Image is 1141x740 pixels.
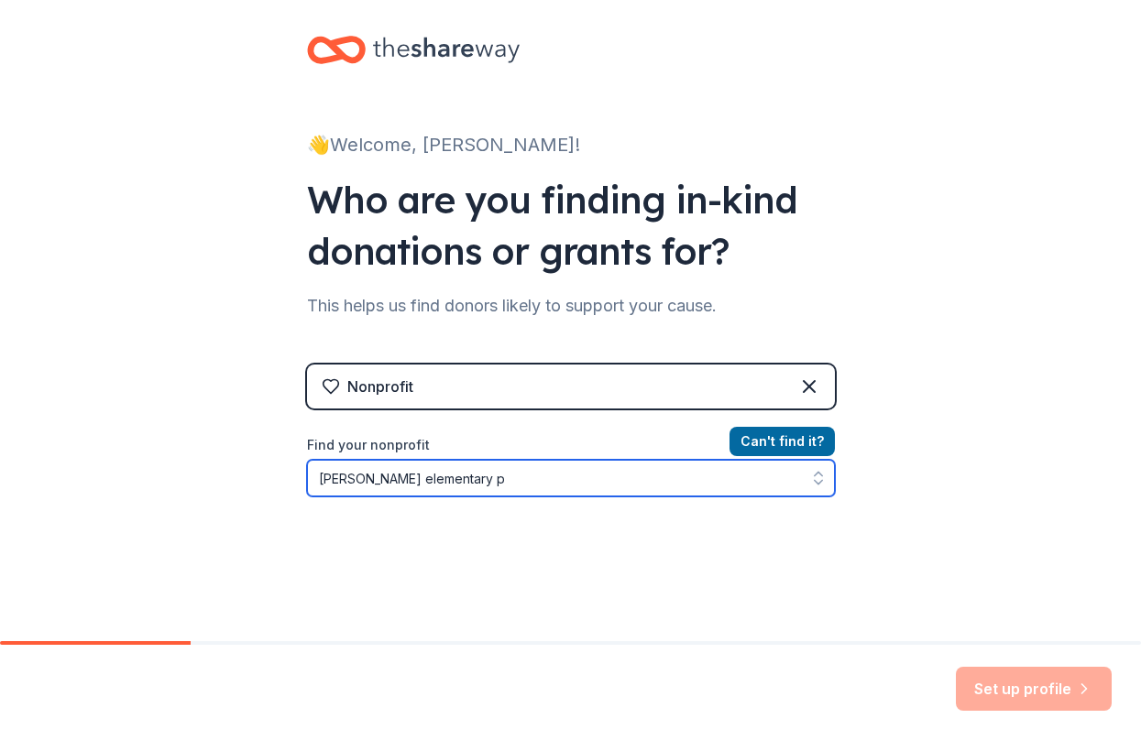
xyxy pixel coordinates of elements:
div: This helps us find donors likely to support your cause. [307,291,835,321]
label: Find your nonprofit [307,434,835,456]
div: Nonprofit [347,375,413,397]
div: Who are you finding in-kind donations or grants for? [307,174,835,277]
div: 👋 Welcome, [PERSON_NAME]! [307,130,835,159]
input: Search by name, EIN, or city [307,460,835,496]
button: Can't find it? [730,427,835,456]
